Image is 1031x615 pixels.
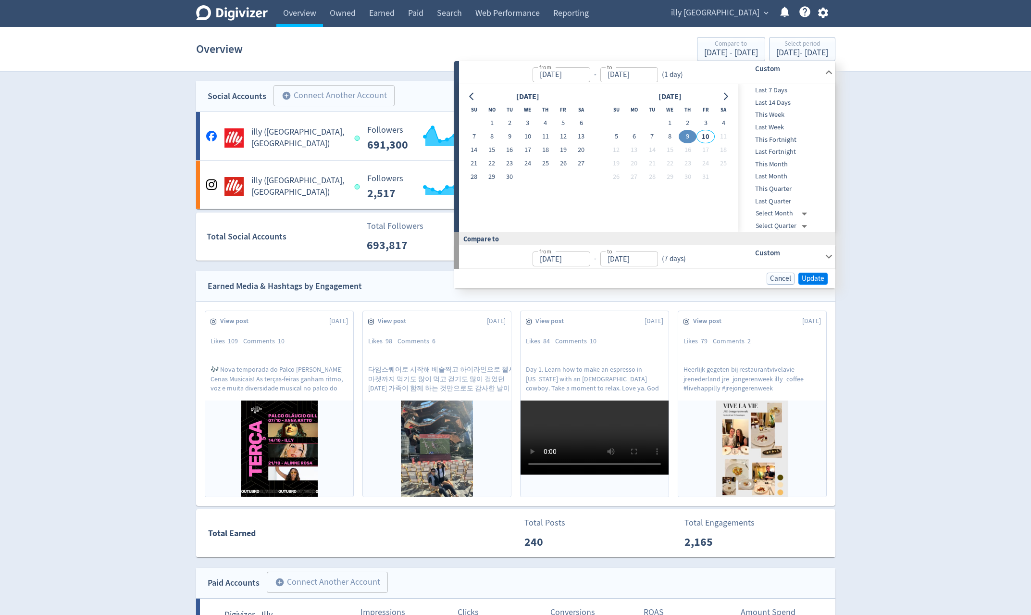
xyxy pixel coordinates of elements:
div: Select period [776,40,828,49]
a: View post[DATE]Likes84Comments10Day 1. Learn how to make an espresso in [US_STATE] with an [DEMOG... [521,311,669,497]
div: from-to(7 days)Custom [459,245,835,268]
th: Thursday [679,103,696,116]
label: from [539,63,551,71]
button: 23 [679,157,696,170]
button: Connect Another Account [273,85,395,106]
button: 21 [643,157,661,170]
div: Compare to [454,232,835,245]
div: - [590,69,600,80]
button: 7 [465,130,483,143]
p: Day 1. Learn how to make an espresso in [US_STATE] with an [DEMOGRAPHIC_DATA] cowboy. Take a mome... [526,365,663,392]
span: add_circle [275,577,285,587]
div: Likes [211,337,243,346]
button: Update [798,273,828,285]
div: Last Fortnight [738,146,833,158]
span: Data last synced: 9 Oct 2025, 7:02pm (AEDT) [355,136,363,141]
th: Monday [483,103,501,116]
span: View post [693,316,727,326]
button: 4 [715,116,733,130]
p: 2,165 [684,533,740,551]
p: 240 [524,533,580,551]
button: 26 [608,170,625,184]
label: to [607,63,612,71]
nav: presets [738,84,833,232]
button: 2 [679,116,696,130]
button: Go to next month [719,90,733,103]
button: 12 [608,143,625,157]
img: illy (AU, NZ) undefined [224,177,244,196]
div: Last Month [738,170,833,183]
a: View post[DATE]Likes79Comments2Heerlijk gegeten bij restaurantvivelavie jrenederland jre_jongeren... [678,311,826,497]
span: [DATE] [487,316,506,326]
div: Earned Media & Hashtags by Engagement [208,279,362,293]
div: from-to(1 day)Custom [459,84,835,232]
span: View post [535,316,569,326]
button: 30 [501,170,519,184]
button: 17 [696,143,714,157]
th: Tuesday [643,103,661,116]
span: This Fortnight [738,135,833,145]
button: Compare to[DATE] - [DATE] [697,37,765,61]
div: Last 14 Days [738,97,833,109]
a: Connect Another Account [266,87,395,106]
button: Cancel [767,273,795,285]
span: Last Fortnight [738,147,833,157]
span: [DATE] [645,316,663,326]
span: Last 14 Days [738,98,833,108]
span: [DATE] [329,316,348,326]
button: Select period[DATE]- [DATE] [769,37,835,61]
span: Last Week [738,122,833,133]
button: 1 [661,116,679,130]
div: Total Earned [197,527,516,540]
span: Cancel [770,275,791,282]
button: 9 [679,130,696,143]
div: Select Month [756,207,811,220]
div: Likes [683,337,713,346]
th: Sunday [465,103,483,116]
p: 🎶 Nova temporada do Palco [PERSON_NAME] – Cenas Musicais! As terças-feiras ganham ritmo, voz e mu... [211,365,348,392]
a: View post[DATE]Likes98Comments6타임스퀘어로 시작해 베슬찍고 하이라인으로 첼시마켓까지 먹기도 많이 먹고 걷기도 많이 걸었던 [DATE] 가족이 함께 하... [363,311,524,497]
span: 109 [228,337,238,345]
div: [DATE] - [DATE] [704,49,758,57]
a: illy (AU, NZ) undefinedilly ([GEOGRAPHIC_DATA], [GEOGRAPHIC_DATA]) Followers --- Followers 691,30... [196,112,835,160]
div: ( 7 days ) [658,253,686,264]
div: - [590,253,600,264]
span: This Week [738,110,833,120]
p: Total Engagements [684,516,755,529]
button: 3 [696,116,714,130]
div: Total Social Accounts [207,230,360,244]
button: 15 [483,143,501,157]
span: This Quarter [738,184,833,194]
button: Go to previous month [465,90,479,103]
button: 5 [554,116,572,130]
div: Comments [555,337,602,346]
svg: Followers --- [362,174,507,200]
div: Likes [368,337,397,346]
div: from-to(1 day)Custom [459,61,835,84]
button: 18 [536,143,554,157]
th: Tuesday [501,103,519,116]
button: 2 [501,116,519,130]
div: Last Week [738,121,833,134]
button: 15 [661,143,679,157]
div: Social Accounts [208,89,266,103]
p: Heerlijk gegeten bij restaurantvivelavie jrenederland jre_jongerenweek illy_coffee #livehappilly ... [683,365,821,392]
h1: Overview [196,34,243,64]
button: 20 [625,157,643,170]
span: 10 [278,337,285,345]
button: 14 [643,143,661,157]
button: 30 [679,170,696,184]
button: 16 [501,143,519,157]
th: Friday [696,103,714,116]
button: 21 [465,157,483,170]
span: 98 [385,337,392,345]
p: 693,817 [367,237,422,254]
button: 9 [501,130,519,143]
div: Last 7 Days [738,84,833,97]
button: 6 [625,130,643,143]
img: illy (AU, NZ) undefined [224,128,244,148]
div: Likes [526,337,555,346]
button: 17 [519,143,536,157]
button: 22 [661,157,679,170]
th: Wednesday [661,103,679,116]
